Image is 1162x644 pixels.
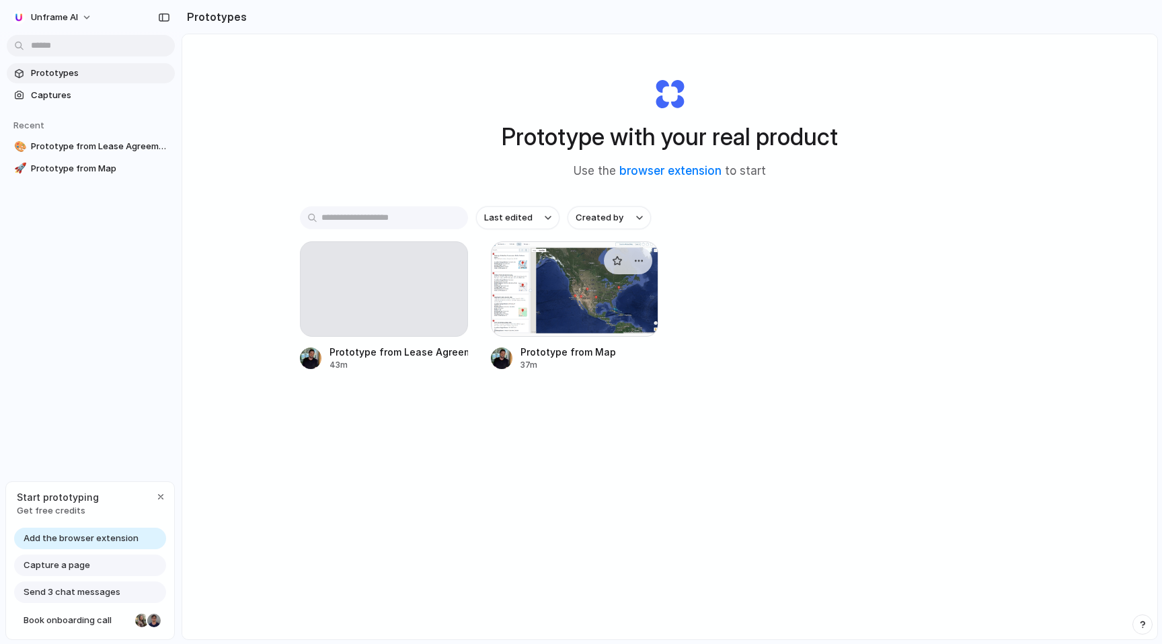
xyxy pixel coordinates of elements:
[484,211,533,225] span: Last edited
[31,67,169,80] span: Prototypes
[14,610,166,631] a: Book onboarding call
[24,586,120,599] span: Send 3 chat messages
[31,11,78,24] span: Unframe AI
[491,241,659,371] a: Prototype from MapPrototype from Map37m
[7,85,175,106] a: Captures
[330,359,468,371] div: 43m
[24,532,139,545] span: Add the browser extension
[7,159,175,179] a: 🚀Prototype from Map
[619,164,722,177] a: browser extension
[520,345,616,359] div: Prototype from Map
[520,359,616,371] div: 37m
[13,120,44,130] span: Recent
[12,162,26,175] button: 🚀
[24,614,130,627] span: Book onboarding call
[31,140,169,153] span: Prototype from Lease Agreements Map
[576,211,623,225] span: Created by
[12,140,26,153] button: 🎨
[300,241,468,371] a: Prototype from Lease Agreements Map43m
[14,528,166,549] a: Add the browser extension
[7,7,99,28] button: Unframe AI
[17,504,99,518] span: Get free credits
[182,9,247,25] h2: Prototypes
[134,612,150,629] div: Nicole Kubica
[502,119,838,155] h1: Prototype with your real product
[476,206,559,229] button: Last edited
[146,612,162,629] div: Christian Iacullo
[7,136,175,157] a: 🎨Prototype from Lease Agreements Map
[574,163,766,180] span: Use the to start
[24,559,90,572] span: Capture a page
[31,162,169,175] span: Prototype from Map
[7,63,175,83] a: Prototypes
[330,345,468,359] div: Prototype from Lease Agreements Map
[568,206,651,229] button: Created by
[14,139,24,155] div: 🎨
[14,161,24,176] div: 🚀
[31,89,169,102] span: Captures
[17,490,99,504] span: Start prototyping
